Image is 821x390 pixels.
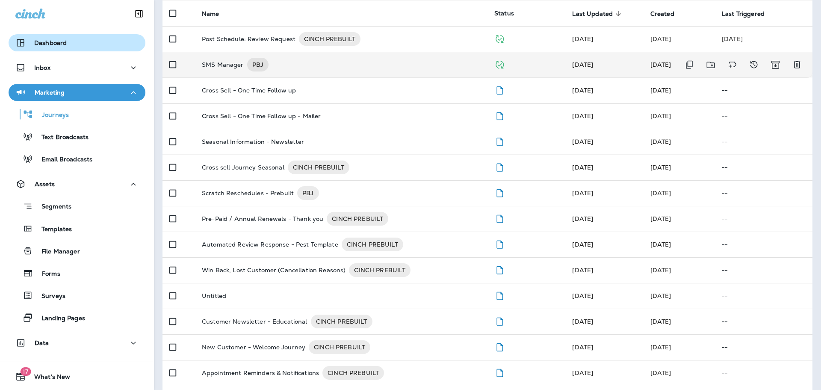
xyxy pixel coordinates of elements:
div: CINCH PREBUILT [299,32,360,46]
p: -- [722,190,806,196]
span: Frank Carreno [650,343,671,351]
span: Frank Carreno [572,215,593,223]
p: -- [722,369,806,376]
p: Email Broadcasts [33,156,92,164]
button: Add tags [724,56,741,74]
p: -- [722,215,806,222]
span: Frank Carreno [650,112,671,120]
p: Automated Review Response - Pest Template [202,238,338,251]
button: Landing Pages [9,309,145,327]
p: Customer Newsletter - Educational [202,315,307,328]
span: CINCH PREBUILT [322,369,384,377]
span: Frank Carreno [572,164,593,171]
p: File Manager [33,248,80,256]
button: Templates [9,220,145,238]
span: CINCH PREBUILT [342,240,403,249]
p: New Customer - Welcome Journey [202,340,305,354]
span: CINCH PREBUILT [299,35,360,43]
p: -- [722,267,806,274]
span: Created [650,10,674,18]
span: Published [494,60,505,68]
span: Draft [494,317,505,325]
p: Cross Sell - One Time Follow up [202,87,296,94]
span: Draft [494,342,505,350]
p: Untitled [202,292,226,299]
span: Last Updated [572,10,624,18]
span: Frank Carreno [572,138,593,146]
span: Frank Carreno [572,343,593,351]
span: Frank Carreno [650,35,671,43]
button: Text Broadcasts [9,128,145,146]
span: Draft [494,240,505,247]
button: View Changelog [745,56,762,74]
button: Collapse Sidebar [127,5,151,22]
span: Frank Carreno [572,369,593,377]
p: -- [722,241,806,248]
p: Dashboard [34,39,67,46]
span: CINCH PREBUILT [349,266,410,274]
span: Last Updated [572,10,613,18]
button: Archive [767,56,784,74]
p: -- [722,87,806,94]
button: Forms [9,264,145,282]
button: Dashboard [9,34,145,51]
div: PBJ [297,186,319,200]
p: Seasonal Information - Newsletter [202,138,304,145]
div: CINCH PREBUILT [311,315,372,328]
p: Appointment Reminders & Notifications [202,366,319,380]
span: Published [494,34,505,42]
p: Win Back, Lost Customer (Cancellation Reasons) [202,263,346,277]
span: CINCH PREBUILT [288,163,349,172]
button: Surveys [9,286,145,304]
span: Draft [494,214,505,222]
span: Frank Carreno [650,266,671,274]
span: Frank Carreno [572,241,593,248]
span: Frank Carreno [572,266,593,274]
span: Draft [494,111,505,119]
span: Frank Carreno [572,318,593,325]
span: Frank Carreno [650,86,671,94]
span: Frank Carreno [650,164,671,171]
div: CINCH PREBUILT [349,263,410,277]
span: Last Triggered [722,10,765,18]
span: Draft [494,265,505,273]
button: File Manager [9,242,145,260]
p: Text Broadcasts [33,134,89,142]
span: Frank Carreno [572,35,593,43]
div: CINCH PREBUILT [342,238,403,251]
p: -- [722,344,806,351]
span: Created [650,10,685,18]
span: Frank Carreno [650,215,671,223]
p: Pre-Paid / Annual Renewals - Thank you [202,212,323,226]
span: PBJ [297,189,319,197]
p: Landing Pages [33,315,85,323]
p: Journeys [33,111,69,119]
p: Forms [33,270,60,278]
span: Draft [494,188,505,196]
span: Draft [494,368,505,376]
button: Email Broadcasts [9,150,145,168]
p: Marketing [35,89,65,96]
span: Frank Carreno [572,112,593,120]
p: Post Schedule: Review Request [202,32,295,46]
button: Inbox [9,59,145,76]
p: Cross sell Journey Seasonal [202,161,284,174]
span: Frank Carreno [572,189,593,197]
div: CINCH PREBUILT [309,340,370,354]
span: Name [202,10,219,18]
span: Frank Carreno [650,241,671,248]
p: Segments [33,203,71,211]
p: -- [722,318,806,325]
button: Data [9,334,145,351]
span: Frank Carreno [650,292,671,300]
span: Frank Carreno [650,138,671,146]
p: Scratch Reschedules - Prebuilt [202,186,294,200]
p: Data [35,339,49,346]
button: Journeys [9,105,145,123]
p: -- [722,113,806,119]
span: Frank Carreno [650,369,671,377]
p: Inbox [34,64,50,71]
span: Draft [494,291,505,299]
span: Frank Carreno [650,318,671,325]
span: Draft [494,137,505,145]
